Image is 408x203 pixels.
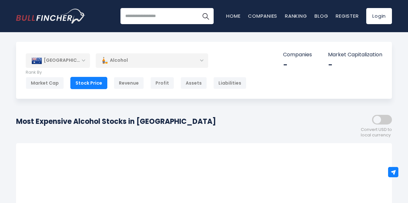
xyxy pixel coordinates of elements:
[361,127,392,138] span: Convert USD to local currency
[16,9,85,23] a: Go to homepage
[328,60,382,70] div: -
[16,9,85,23] img: Bullfincher logo
[283,60,312,70] div: -
[26,77,64,89] div: Market Cap
[226,13,240,19] a: Home
[26,70,246,75] p: Rank By
[213,77,246,89] div: Liabilities
[26,53,90,68] div: [GEOGRAPHIC_DATA]
[285,13,307,19] a: Ranking
[16,116,216,127] h1: Most Expensive Alcohol Stocks in [GEOGRAPHIC_DATA]
[366,8,392,24] a: Login
[336,13,359,19] a: Register
[198,8,214,24] button: Search
[150,77,174,89] div: Profit
[181,77,207,89] div: Assets
[328,51,382,58] p: Market Capitalization
[70,77,107,89] div: Stock Price
[283,51,312,58] p: Companies
[96,53,208,68] div: Alcohol
[248,13,277,19] a: Companies
[114,77,144,89] div: Revenue
[315,13,328,19] a: Blog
